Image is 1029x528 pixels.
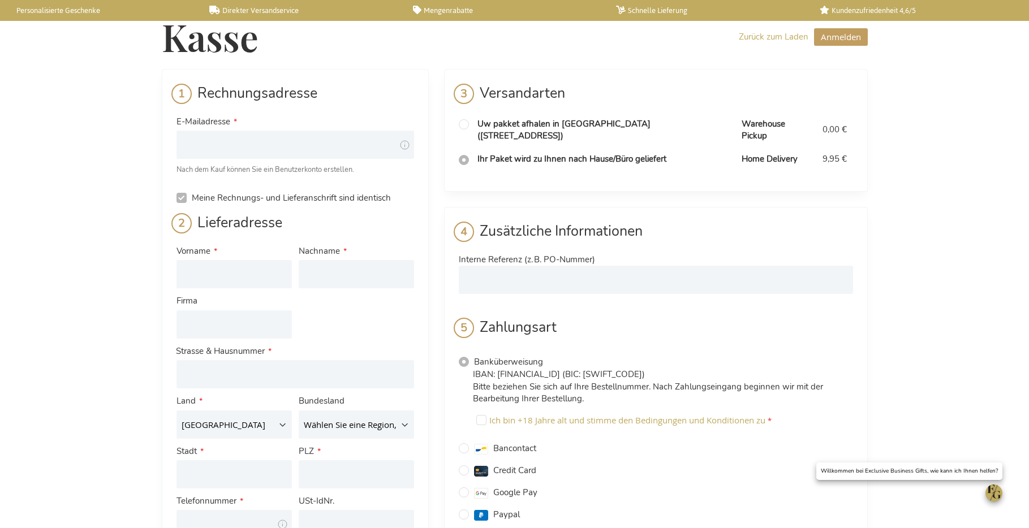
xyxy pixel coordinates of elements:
span: Stadt [176,445,197,457]
span: Firma [176,295,197,306]
span: Bundesland [299,395,345,406]
img: paypal.svg [474,510,488,521]
span: Bancontact [493,443,536,454]
span: Interne Referenz (z. B. PO-Nummer) [459,254,595,265]
img: googlepay.svg [474,488,488,499]
a: Schnelle Lieferung [616,6,802,15]
span: Paypal [493,509,520,520]
span: E-Mailadresse [176,116,230,127]
span: Uw pakket afhalen in [GEOGRAPHIC_DATA] ([STREET_ADDRESS]) [477,118,651,141]
span: Ihr Paket wird zu Ihnen nach Hause/Büro geliefert [477,153,666,165]
a: Mengenrabatte [413,6,599,15]
div: Rechnungsadresse [176,84,414,112]
span: Anmelden [821,31,861,42]
span: Nachname [299,245,340,257]
div: Versandarten [459,84,853,112]
span: 0,00 € [823,124,847,135]
span: Telefonnummer [176,495,236,507]
a: Direkter Versandservice [209,6,395,15]
span: Kasse [162,12,259,61]
td: Warehouse Pickup [736,112,817,148]
div: Zusätzliche Informationen [459,222,853,250]
span: Nach dem Kauf können Sie ein Benutzerkonto erstellen. [176,165,354,175]
p: IBAN: [FINANCIAL_ID] (BIC: [SWIFT_CODE]) Bitte beziehen Sie sich auf Ihre Bestellnummer. Nach Zah... [473,369,853,405]
span: USt-IdNr. [299,495,334,507]
span: 9,95 € [823,153,847,165]
td: Home Delivery [736,148,817,171]
span: Meine Rechnungs- und Lieferanschrift sind identisch [192,192,391,204]
img: bancontact.svg [474,444,488,455]
span: Land [176,395,196,406]
button: Anmelden [814,28,868,46]
a: Zurück zum Laden [739,31,808,43]
div: Lieferadresse [176,213,414,242]
span: Ich bin +18 Jahre alt und stimme den Bedingungen und Konditionen zu [489,414,765,426]
a: Kundenzufriedenheit 4,6/5 [820,6,1005,15]
a: Personalisierte Geschenke [6,6,191,15]
span: Google Pay [493,487,537,498]
img: creditcard.svg [474,466,488,477]
span: Credit Card [493,465,536,476]
span: PLZ [299,445,314,457]
span: Vorname [176,245,210,257]
div: Zahlungsart [459,318,853,347]
span: Banküberweisung [474,356,543,367]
